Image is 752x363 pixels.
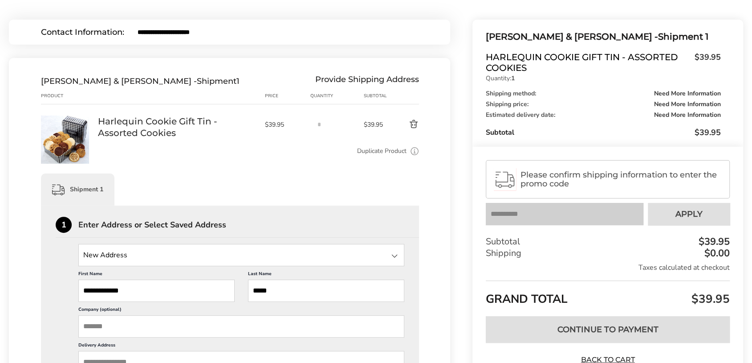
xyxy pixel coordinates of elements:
span: $39.95 [689,291,730,307]
label: Company (optional) [78,306,404,315]
span: $39.95 [690,52,721,71]
a: Harlequin Cookie Gift Tin - Assorted Cookies$39.95 [486,52,721,73]
span: Need More Information [654,112,721,118]
input: Quantity input [310,115,328,133]
div: Product [41,92,98,99]
div: 1 [56,217,72,233]
strong: 1 [511,74,515,82]
input: Last Name [248,280,404,302]
span: $39.95 [364,120,389,129]
span: Harlequin Cookie Gift Tin - Assorted Cookies [486,52,690,73]
span: 1 [236,76,240,86]
span: Need More Information [654,91,721,97]
button: Continue to Payment [486,316,730,343]
input: First Name [78,280,235,302]
div: Shipping price: [486,101,721,107]
div: Shipment 1 [41,173,114,206]
div: Price [265,92,310,99]
div: Shipment 1 [486,29,721,44]
span: Need More Information [654,101,721,107]
div: Shipping method: [486,91,721,97]
div: Subtotal [486,236,730,247]
span: [PERSON_NAME] & [PERSON_NAME] - [41,76,197,86]
div: Shipping [486,247,730,259]
span: Please confirm shipping information to enter the promo code [520,170,722,188]
label: Delivery Address [78,342,404,351]
div: Subtotal [486,127,721,138]
label: First Name [78,271,235,280]
div: Quantity [310,92,364,99]
a: Harlequin Cookie Gift Tin - Assorted Cookies [41,115,89,124]
span: [PERSON_NAME] & [PERSON_NAME] - [486,31,658,42]
a: Harlequin Cookie Gift Tin - Assorted Cookies [98,115,256,139]
div: Estimated delivery date: [486,112,721,118]
span: Apply [675,210,703,218]
div: Provide Shipping Address [315,76,419,86]
input: State [78,244,404,266]
div: Enter Address or Select Saved Address [78,221,419,229]
div: Shipment [41,76,240,86]
label: Last Name [248,271,404,280]
div: Contact Information: [41,28,138,36]
div: $0.00 [702,248,730,258]
input: Company [78,315,404,338]
div: GRAND TOTAL [486,280,730,309]
button: Delete product [389,119,419,130]
a: Duplicate Product [357,146,406,156]
img: Harlequin Cookie Gift Tin - Assorted Cookies [41,115,89,164]
div: Taxes calculated at checkout [486,263,730,272]
span: $39.95 [695,127,721,138]
div: $39.95 [696,237,730,247]
div: Subtotal [364,92,389,99]
span: $39.95 [265,120,305,129]
button: Apply [648,203,730,225]
p: Quantity: [486,75,721,82]
input: E-mail [138,28,418,36]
